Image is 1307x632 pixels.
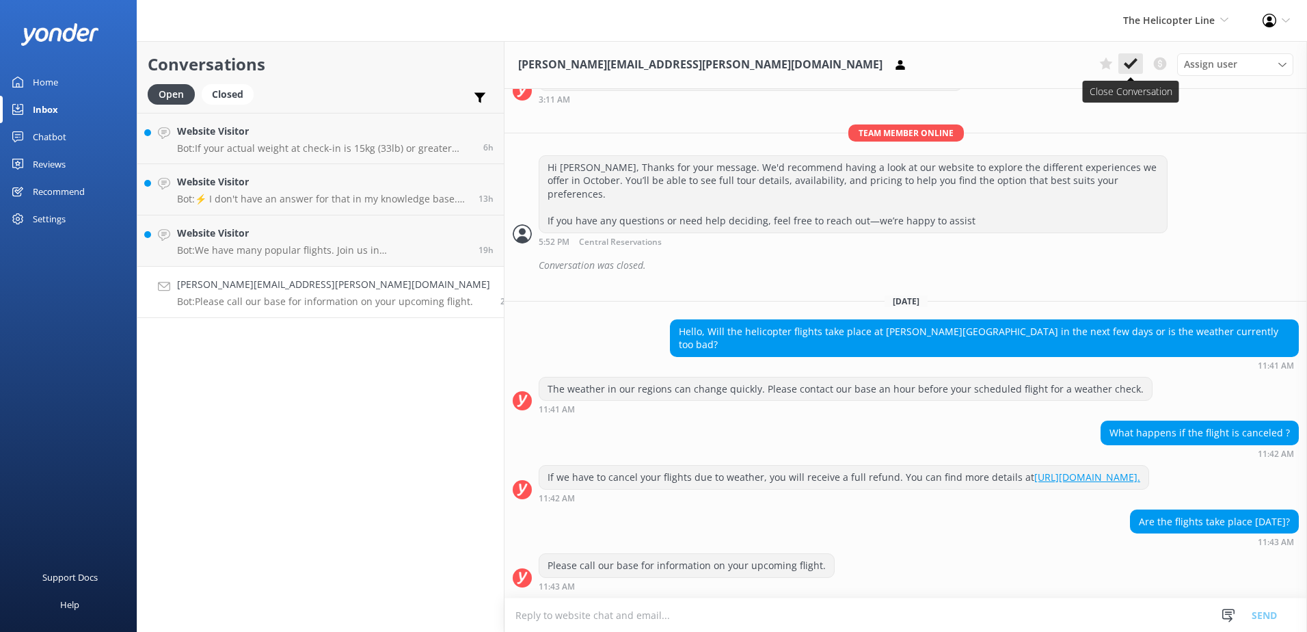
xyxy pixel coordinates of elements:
div: Recommend [33,178,85,205]
h3: [PERSON_NAME][EMAIL_ADDRESS][PERSON_NAME][DOMAIN_NAME] [518,56,882,74]
strong: 11:41 AM [1258,362,1294,370]
p: Bot: Please call our base for information on your upcoming flight. [177,295,490,308]
a: Closed [202,86,260,101]
div: Please call our base for information on your upcoming flight. [539,554,834,577]
div: Support Docs [42,564,98,591]
h4: [PERSON_NAME][EMAIL_ADDRESS][PERSON_NAME][DOMAIN_NAME] [177,277,490,292]
div: Help [60,591,79,618]
p: Bot: We have many popular flights. Join us in [GEOGRAPHIC_DATA] / [GEOGRAPHIC_DATA] for a Mountai... [177,244,468,256]
span: Oct 06 2025 11:43am (UTC +13:00) Pacific/Auckland [500,295,515,307]
div: Settings [33,205,66,233]
strong: 11:43 AM [1258,538,1294,547]
div: Assign User [1177,53,1293,75]
h4: Website Visitor [177,124,473,139]
div: What happens if the flight is canceled ? [1101,421,1298,445]
div: Reviews [33,150,66,178]
div: Hello, Will the helicopter flights take place at [PERSON_NAME][GEOGRAPHIC_DATA] in the next few d... [671,320,1298,356]
a: [URL][DOMAIN_NAME]. [1034,471,1140,484]
div: Open [148,84,195,105]
span: Oct 06 2025 12:28pm (UTC +13:00) Pacific/Auckland [479,244,494,256]
strong: 11:43 AM [539,583,575,591]
p: Bot: ⚡ I don't have an answer for that in my knowledge base. Please try and rephrase your questio... [177,193,468,205]
strong: 11:42 AM [1258,450,1294,458]
strong: 3:11 AM [539,96,570,104]
div: Oct 06 2025 11:41am (UTC +13:00) Pacific/Auckland [670,360,1299,370]
strong: 5:52 PM [539,238,569,247]
a: Website VisitorBot:We have many popular flights. Join us in [GEOGRAPHIC_DATA] / [GEOGRAPHIC_DATA]... [137,215,504,267]
div: Oct 06 2025 11:43am (UTC +13:00) Pacific/Auckland [539,581,835,591]
span: [DATE] [885,295,928,307]
a: Website VisitorBot:If your actual weight at check-in is 15kg (33lb) or greater than your declared... [137,113,504,164]
div: Closed [202,84,254,105]
span: Team member online [848,124,964,142]
span: Oct 06 2025 06:49pm (UTC +13:00) Pacific/Auckland [479,193,494,205]
div: Oct 06 2025 11:43am (UTC +13:00) Pacific/Auckland [1130,537,1299,547]
span: The Helicopter Line [1123,14,1215,27]
h4: Website Visitor [177,174,468,189]
a: Open [148,86,202,101]
div: Are the flights take place [DATE]? [1131,510,1298,534]
h2: Conversations [148,51,494,77]
img: yonder-white-logo.png [21,23,99,46]
span: Assign user [1184,57,1237,72]
div: If we have to cancel your flights due to weather, you will receive a full refund. You can find mo... [539,466,1148,489]
a: [PERSON_NAME][EMAIL_ADDRESS][PERSON_NAME][DOMAIN_NAME]Bot:Please call our base for information on... [137,267,504,318]
a: Website VisitorBot:⚡ I don't have an answer for that in my knowledge base. Please try and rephras... [137,164,504,215]
span: Central Reservations [579,238,662,247]
div: 2025-08-12T05:52:35.933 [513,254,1299,277]
h4: Website Visitor [177,226,468,241]
div: Oct 06 2025 11:42am (UTC +13:00) Pacific/Auckland [539,493,1149,503]
div: Oct 06 2025 11:41am (UTC +13:00) Pacific/Auckland [539,404,1153,414]
div: Chatbot [33,123,66,150]
div: Oct 06 2025 11:42am (UTC +13:00) Pacific/Auckland [1101,449,1299,458]
div: Aug 12 2025 03:11am (UTC +13:00) Pacific/Auckland [539,94,962,104]
div: Conversation was closed. [539,254,1299,277]
div: The weather in our regions can change quickly. Please contact our base an hour before your schedu... [539,378,1152,401]
div: Inbox [33,96,58,123]
div: Aug 12 2025 05:52pm (UTC +13:00) Pacific/Auckland [539,237,1168,247]
strong: 11:42 AM [539,495,575,503]
div: Home [33,68,58,96]
p: Bot: If your actual weight at check-in is 15kg (33lb) or greater than your declared weight, you m... [177,142,473,155]
div: Hi [PERSON_NAME], Thanks for your message. We'd recommend having a look at our website to explore... [539,156,1167,233]
span: Oct 07 2025 01:52am (UTC +13:00) Pacific/Auckland [483,142,494,153]
strong: 11:41 AM [539,406,575,414]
